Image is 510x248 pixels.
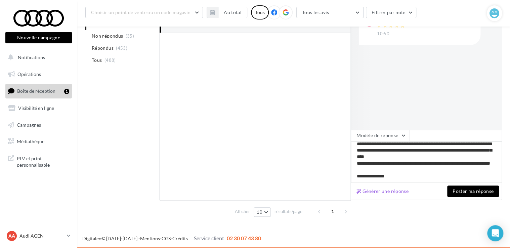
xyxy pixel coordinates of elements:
a: Crédits [172,236,188,241]
button: Modèle de réponse [351,130,409,141]
button: Au total [218,7,247,18]
button: Nouvelle campagne [5,32,72,43]
span: 10:50 [377,31,389,37]
a: Médiathèque [4,134,73,149]
span: Afficher [235,208,250,215]
div: Open Intercom Messenger [487,225,503,241]
span: AA [8,233,15,239]
a: AA Audi AGEN [5,230,72,242]
span: Notifications [18,54,45,60]
button: Au total [207,7,247,18]
a: PLV et print personnalisable [4,151,73,171]
span: Service client [194,235,224,241]
span: (453) [116,45,127,51]
span: 02 30 07 43 80 [227,235,261,241]
div: Tous [251,5,269,19]
button: Tous les avis [296,7,364,18]
span: (488) [104,57,116,63]
a: CGS [162,236,171,241]
a: Visibilité en ligne [4,101,73,115]
a: Opérations [4,67,73,81]
span: Répondus [92,45,114,51]
span: Tous [92,57,102,64]
span: Tous les avis [302,9,329,15]
button: Choisir un point de vente ou un code magasin [85,7,203,18]
span: Médiathèque [17,138,44,144]
span: 1 [327,206,338,217]
a: Mentions [140,236,160,241]
a: Digitaleo [82,236,101,241]
span: PLV et print personnalisable [17,154,69,168]
button: Générer une réponse [354,187,411,195]
span: (35) [126,33,134,39]
div: 1 [64,89,69,94]
p: Audi AGEN [19,233,64,239]
button: 10 [254,207,271,217]
span: Boîte de réception [17,88,55,94]
button: Poster ma réponse [447,185,499,197]
span: Choisir un point de vente ou un code magasin [91,9,190,15]
span: Campagnes [17,122,41,127]
span: © [DATE]-[DATE] - - - [82,236,261,241]
span: Visibilité en ligne [18,105,54,111]
span: résultats/page [274,208,302,215]
button: Filtrer par note [366,7,417,18]
a: Campagnes [4,118,73,132]
a: Boîte de réception1 [4,84,73,98]
span: Opérations [17,71,41,77]
span: 10 [257,209,262,215]
span: Non répondus [92,33,123,39]
button: Notifications [4,50,71,65]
